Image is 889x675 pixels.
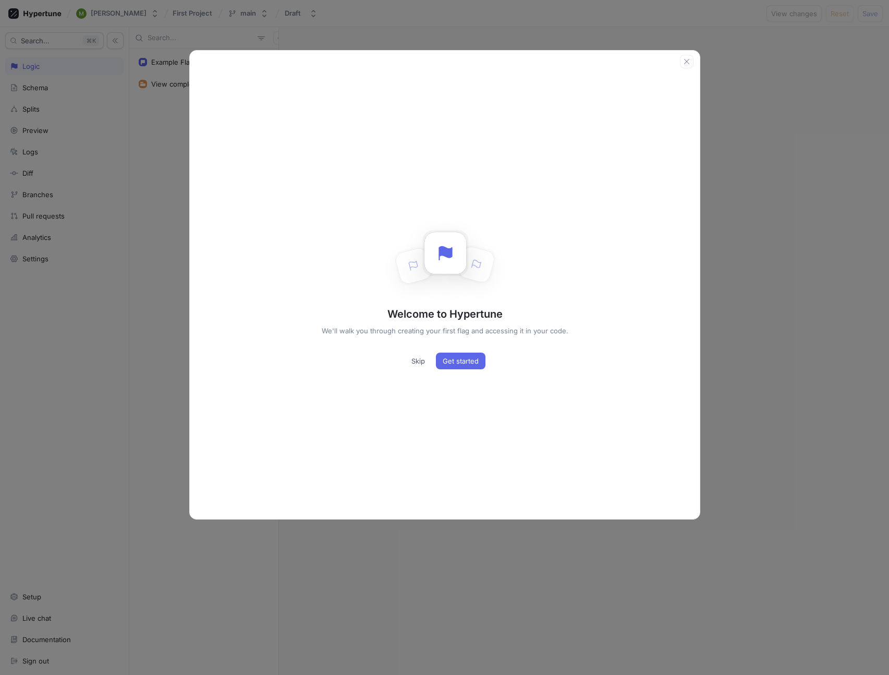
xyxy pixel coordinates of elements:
span: Get started [443,358,479,364]
button: Skip [405,353,432,369]
span: Skip [411,358,425,364]
button: Get started [436,353,485,369]
p: Welcome to Hypertune [387,306,503,322]
p: We'll walk you through creating your first flag and accessing it in your code. [322,326,568,336]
